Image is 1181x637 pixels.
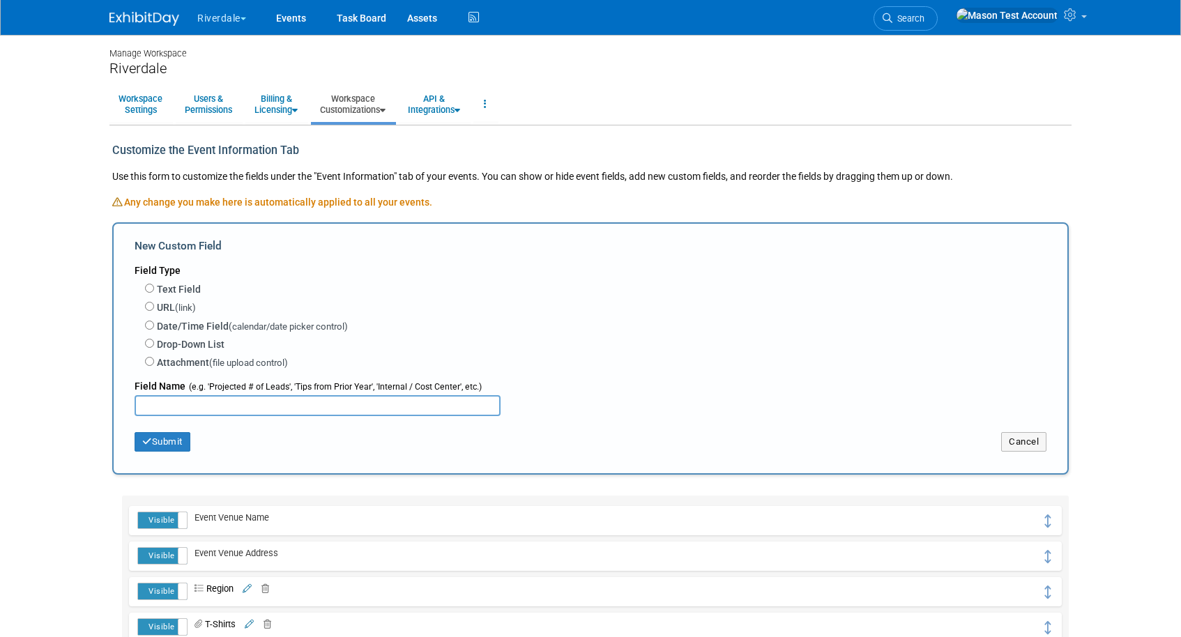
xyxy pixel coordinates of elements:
[209,358,288,368] span: (file upload control)
[399,87,469,121] a: API &Integrations
[1042,550,1053,563] i: Click and drag to move field
[109,60,1072,77] div: Riverdale
[175,302,196,313] span: (link)
[1042,514,1053,528] i: Click and drag to move field
[874,6,938,31] a: Search
[229,321,348,332] span: (calendar/date picker control)
[188,583,234,594] span: Region
[109,35,1072,60] div: Manage Workspace
[256,619,271,629] a: Delete field
[245,87,307,121] a: Billing &Licensing
[195,585,206,594] i: Drop-Down List
[243,619,254,629] a: Edit field
[1042,621,1053,634] i: Click and drag to move field
[138,583,187,599] label: Visible
[138,548,187,564] label: Visible
[188,619,236,629] span: T-Shirts
[135,371,1046,395] div: Field Name
[241,583,252,594] a: Edit field
[157,319,348,334] label: Date/Time Field
[311,87,395,121] a: WorkspaceCustomizations
[112,136,498,166] div: Customize the Event Information Tab
[1001,432,1046,452] button: Cancel
[109,12,179,26] img: ExhibitDay
[138,619,187,635] label: Visible
[157,337,224,351] label: Drop-Down List
[157,355,288,370] label: Attachment
[109,87,172,121] a: WorkspaceSettings
[135,432,190,452] button: Submit
[188,512,269,523] span: Event Venue Name
[138,512,187,528] label: Visible
[157,282,201,296] label: Text Field
[135,238,1046,257] div: New Custom Field
[195,620,205,629] i: Attachment (file upload control)
[112,166,1069,195] div: Use this form to customize the fields under the "Event Information" tab of your events. You can s...
[892,13,924,24] span: Search
[185,382,482,392] span: (e.g. 'Projected # of Leads', 'Tips from Prior Year', 'Internal / Cost Center', etc.)
[176,87,241,121] a: Users &Permissions
[254,583,269,594] a: Delete field
[112,195,1069,222] div: Any change you make here is automatically applied to all your events.
[135,257,1046,277] div: Field Type
[188,548,278,558] span: Event Venue Address
[1042,585,1053,599] i: Click and drag to move field
[157,300,196,315] label: URL
[956,8,1058,23] img: Mason Test Account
